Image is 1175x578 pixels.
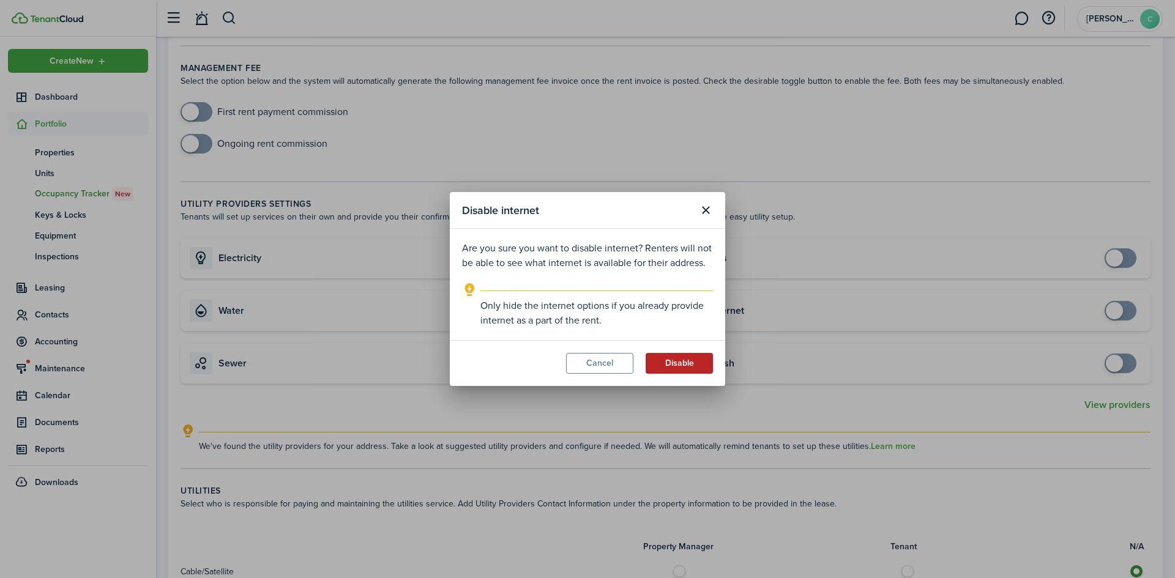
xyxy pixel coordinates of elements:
button: Cancel [566,353,633,374]
button: Close modal [695,200,716,221]
button: Disable [646,353,713,374]
i: outline [462,283,477,297]
modal-title: Disable internet [462,198,692,222]
p: Are you sure you want to disable internet? Renters will not be able to see what internet is avail... [462,241,713,270]
explanation-description: Only hide the internet options if you already provide internet as a part of the rent. [480,298,713,328]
